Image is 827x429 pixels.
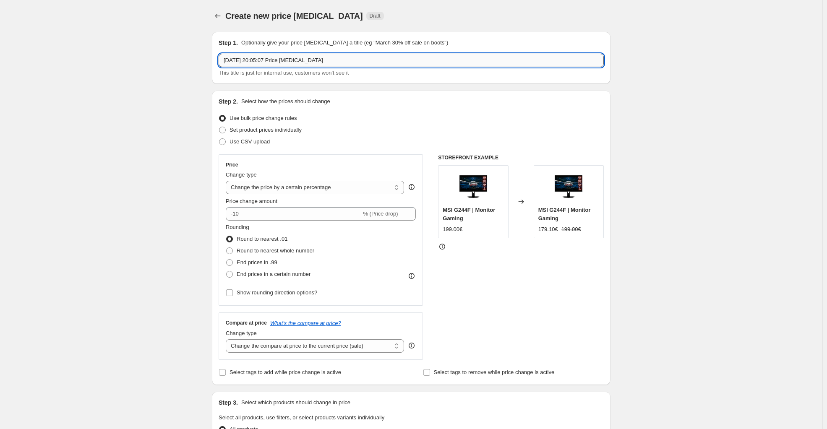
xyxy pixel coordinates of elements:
h3: Price [226,161,238,168]
div: 199.00€ [443,225,462,234]
button: What's the compare at price? [270,320,341,326]
span: MSI G244F | Monitor Gaming [443,207,495,221]
h2: Step 1. [219,39,238,47]
img: monitor-gaming-msi-g244f_80x.png [552,170,585,203]
span: MSI G244F | Monitor Gaming [538,207,591,221]
span: Change type [226,330,257,336]
span: Set product prices individually [230,127,302,133]
h6: STOREFRONT EXAMPLE [438,154,604,161]
span: Show rounding direction options? [237,289,317,296]
span: Price change amount [226,198,277,204]
div: help [407,341,416,350]
input: -15 [226,207,361,221]
span: Select all products, use filters, or select products variants individually [219,414,384,421]
span: Select tags to remove while price change is active [434,369,555,375]
span: Round to nearest whole number [237,247,314,254]
span: Rounding [226,224,249,230]
span: This title is just for internal use, customers won't see it [219,70,349,76]
input: 30% off holiday sale [219,54,604,67]
span: End prices in a certain number [237,271,310,277]
img: monitor-gaming-msi-g244f_80x.png [457,170,490,203]
strike: 199.00€ [561,225,581,234]
span: % (Price drop) [363,211,398,217]
h3: Compare at price [226,320,267,326]
span: Use CSV upload [230,138,270,145]
p: Select which products should change in price [241,398,350,407]
p: Optionally give your price [MEDICAL_DATA] a title (eg "March 30% off sale on boots") [241,39,448,47]
span: Create new price [MEDICAL_DATA] [225,11,363,21]
h2: Step 2. [219,97,238,106]
span: Use bulk price change rules [230,115,297,121]
span: Round to nearest .01 [237,236,287,242]
span: Draft [370,13,381,19]
span: Select tags to add while price change is active [230,369,341,375]
h2: Step 3. [219,398,238,407]
span: End prices in .99 [237,259,277,265]
p: Select how the prices should change [241,97,330,106]
span: Change type [226,172,257,178]
div: help [407,183,416,191]
button: Price change jobs [212,10,224,22]
div: 179.10€ [538,225,558,234]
